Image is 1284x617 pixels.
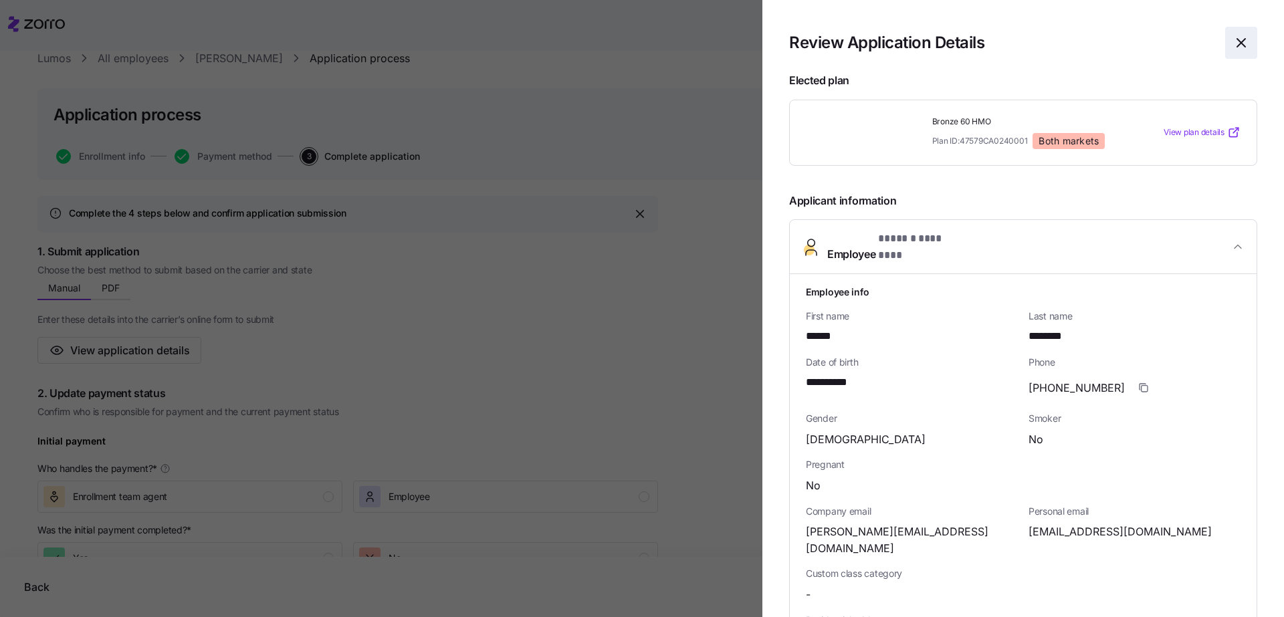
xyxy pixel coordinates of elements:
[1029,523,1212,540] span: [EMAIL_ADDRESS][DOMAIN_NAME]
[806,477,821,494] span: No
[932,135,1028,146] span: Plan ID: 47579CA0240001
[806,117,902,148] img: Chinese Community Health Plan
[827,231,949,263] span: Employee
[806,310,1018,323] span: First name
[1029,412,1241,425] span: Smoker
[1039,135,1099,147] span: Both markets
[806,412,1018,425] span: Gender
[806,523,1018,557] span: [PERSON_NAME][EMAIL_ADDRESS][DOMAIN_NAME]
[1029,380,1125,396] span: [PHONE_NUMBER]
[1164,126,1241,139] a: View plan details
[806,505,1018,518] span: Company email
[1029,505,1241,518] span: Personal email
[806,567,1018,580] span: Custom class category
[1029,356,1241,369] span: Phone
[1029,431,1043,448] span: No
[806,586,811,603] span: -
[1164,126,1224,139] span: View plan details
[806,356,1018,369] span: Date of birth
[789,182,1257,209] span: Applicant information
[806,431,926,448] span: [DEMOGRAPHIC_DATA]
[806,285,1241,299] h1: Employee info
[789,72,1257,89] span: Elected plan
[789,32,1214,53] h1: Review Application Details
[1029,310,1241,323] span: Last name
[806,458,1241,471] span: Pregnant
[932,116,1130,128] span: Bronze 60 HMO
